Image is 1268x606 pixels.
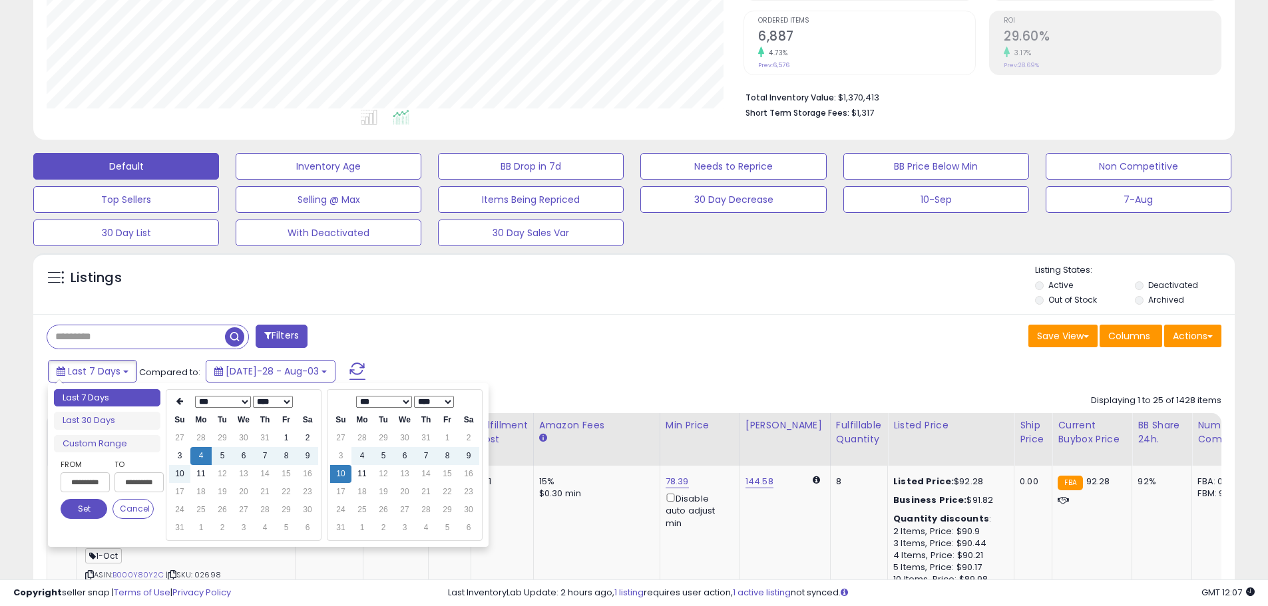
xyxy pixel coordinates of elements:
button: Inventory Age [236,153,421,180]
div: Amazon Fees [539,418,654,432]
td: 27 [394,501,415,519]
label: To [114,458,154,471]
td: 9 [458,447,479,465]
td: 10 [169,465,190,483]
label: From [61,458,107,471]
td: 31 [169,519,190,537]
td: 17 [169,483,190,501]
td: 30 [233,429,254,447]
span: [DATE]-28 - Aug-03 [226,365,319,378]
span: 2025-08-11 12:07 GMT [1201,586,1255,599]
td: 29 [373,429,394,447]
span: Ordered Items [758,17,975,25]
span: Columns [1108,329,1150,343]
button: Selling @ Max [236,186,421,213]
button: 10-Sep [843,186,1029,213]
span: Compared to: [139,366,200,379]
td: 7 [254,447,276,465]
b: Listed Price: [893,475,954,488]
td: 3 [233,519,254,537]
td: 30 [458,501,479,519]
td: 21 [254,483,276,501]
label: Deactivated [1148,279,1198,291]
div: : [893,513,1004,525]
button: 30 Day List [33,220,219,246]
td: 2 [458,429,479,447]
div: 8 [836,476,877,488]
div: Last InventoryLab Update: 2 hours ago, requires user action, not synced. [448,587,1255,599]
button: Needs to Reprice [640,153,826,180]
button: With Deactivated [236,220,421,246]
div: Fulfillment Cost [477,418,528,446]
strong: Copyright [13,586,62,599]
label: Active [1048,279,1073,291]
td: 6 [394,447,415,465]
td: 5 [212,447,233,465]
a: 78.39 [666,475,689,488]
td: 24 [169,501,190,519]
small: 3.17% [1010,48,1032,58]
td: 19 [212,483,233,501]
td: 2 [297,429,318,447]
td: 20 [233,483,254,501]
td: 1 [276,429,297,447]
div: BB Share 24h. [1138,418,1186,446]
a: Terms of Use [114,586,170,599]
td: 8 [276,447,297,465]
td: 7 [415,447,437,465]
td: 19 [373,483,394,501]
td: 24 [330,501,351,519]
button: Set [61,499,107,519]
td: 10 [330,465,351,483]
a: 1 listing [614,586,644,599]
td: 1 [190,519,212,537]
th: We [394,411,415,429]
td: 25 [351,501,373,519]
td: 13 [394,465,415,483]
td: 30 [297,501,318,519]
td: 14 [415,465,437,483]
div: Displaying 1 to 25 of 1428 items [1091,394,1221,407]
td: 6 [233,447,254,465]
td: 27 [233,501,254,519]
button: Last 7 Days [48,360,137,382]
button: Non Competitive [1046,153,1231,180]
div: 5 Items, Price: $90.17 [893,561,1004,573]
td: 3 [394,519,415,537]
button: Top Sellers [33,186,219,213]
td: 4 [351,447,373,465]
td: 2 [373,519,394,537]
td: 26 [373,501,394,519]
th: Sa [458,411,479,429]
button: Save View [1028,325,1098,347]
div: FBA: 0 [1197,476,1241,488]
a: Privacy Policy [172,586,231,599]
button: [DATE]-28 - Aug-03 [206,360,335,382]
small: FBA [1058,476,1082,490]
td: 27 [330,429,351,447]
td: 23 [297,483,318,501]
span: ROI [1004,17,1221,25]
small: Prev: 6,576 [758,61,789,69]
td: 13 [233,465,254,483]
button: Columns [1100,325,1162,347]
td: 20 [394,483,415,501]
li: Last 30 Days [54,412,160,430]
a: 1 active listing [733,586,791,599]
td: 15 [437,465,458,483]
th: Su [330,411,351,429]
label: Out of Stock [1048,294,1097,305]
th: Tu [212,411,233,429]
button: BB Drop in 7d [438,153,624,180]
div: $0.30 min [539,488,650,500]
div: 92% [1138,476,1181,488]
td: 5 [373,447,394,465]
td: 16 [458,465,479,483]
td: 4 [415,519,437,537]
td: 18 [351,483,373,501]
td: 31 [415,429,437,447]
div: Listed Price [893,418,1008,432]
td: 6 [297,519,318,537]
td: 12 [212,465,233,483]
span: 92.28 [1086,475,1110,488]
